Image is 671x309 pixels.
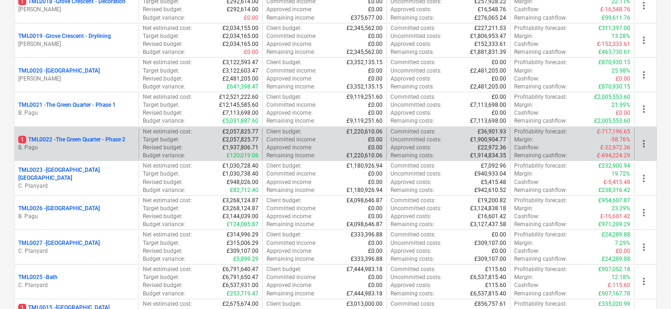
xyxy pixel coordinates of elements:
p: Remaining costs : [391,83,434,91]
p: £0.00 [492,75,506,83]
p: £2,034,165.00 [222,32,258,40]
p: Approved income : [266,75,312,83]
p: £333,396.88 [351,255,383,263]
div: TML0027 -[GEOGRAPHIC_DATA]C. Planyard [18,239,135,255]
p: £238,316.42 [598,186,630,194]
p: Target budget : [143,136,179,144]
p: Remaining cashflow : [514,152,567,160]
p: Client budget : [266,197,302,205]
p: 23.29% [612,205,630,213]
span: more_vert [638,69,649,81]
p: £0.00 [616,247,630,255]
p: Target budget : [143,101,179,109]
p: Committed income : [266,136,317,144]
p: Margin : [514,136,533,144]
p: £6,791,650.47 [222,273,258,281]
p: Client budget : [266,128,302,136]
p: Cashflow : [514,75,539,83]
p: £1,881,831.39 [470,48,506,56]
p: £333,396.88 [351,231,383,239]
p: £1,030,738.40 [222,170,258,178]
p: Budget variance : [143,83,185,91]
p: £0.00 [492,93,506,101]
p: Client budget : [266,265,302,273]
span: more_vert [638,207,649,218]
p: £7,113,698.00 [222,109,258,117]
p: Approved costs : [391,109,431,117]
p: Net estimated cost : [143,93,192,101]
p: £870,930.15 [598,59,630,66]
div: TML0023 -[GEOGRAPHIC_DATA] [GEOGRAPHIC_DATA]C. Planyard [18,166,135,190]
p: 25.98% [612,67,630,75]
p: £99,611.76 [602,14,630,22]
p: Profitability forecast : [514,24,567,32]
p: Net estimated cost : [143,197,192,205]
p: £2,345,562.00 [347,24,383,32]
p: £2,345,562.00 [347,48,383,56]
p: Remaining costs : [391,48,434,56]
p: £120,019.06 [227,152,258,160]
span: more_vert [638,173,649,184]
p: Remaining income : [266,221,315,228]
p: £0.00 [368,170,383,178]
p: Net estimated cost : [143,59,192,66]
p: Client budget : [266,231,302,239]
p: £1,937,806.71 [222,144,258,152]
p: Remaining cashflow : [514,48,567,56]
p: Remaining income : [266,255,315,263]
p: £2,481,205.00 [470,83,506,91]
p: -58.76% [610,136,630,144]
p: Remaining costs : [391,152,434,160]
div: 1TML0022 -The Green Quarter - Phase 2B. Pagu [18,136,135,152]
p: Approved costs : [391,75,431,83]
p: Cashflow : [514,6,539,14]
p: 19.72% [612,170,630,178]
p: [PERSON_NAME] [18,75,135,83]
p: £-694,224.29 [597,152,630,160]
p: Budget variance : [143,255,185,263]
p: £7,092.96 [481,162,506,170]
p: Committed costs : [391,93,435,101]
p: £0.00 [368,178,383,186]
p: Uncommitted costs : [391,67,442,75]
p: Remaining costs : [391,117,434,125]
p: £5,899.29 [233,255,258,263]
p: Profitability forecast : [514,265,567,273]
p: [PERSON_NAME] [18,40,135,48]
p: £311,397.00 [598,24,630,32]
p: Profitability forecast : [514,162,567,170]
p: £2,005,553.60 [594,117,630,125]
p: £0.00 [368,40,383,48]
p: Uncommitted costs : [391,170,442,178]
p: £907,052.18 [598,265,630,273]
p: Target budget : [143,205,179,213]
p: £24,289.88 [602,231,630,239]
p: Remaining cashflow : [514,83,567,91]
div: TML0026 -[GEOGRAPHIC_DATA]B. Pagu [18,205,135,221]
p: £-152,333.61 [597,40,630,48]
p: £0.00 [244,48,258,56]
div: TML0021 -The Green Quarter - Phase 1B. Pagu [18,101,135,117]
p: TML0026 - [GEOGRAPHIC_DATA] [18,205,100,213]
p: £276,065.24 [474,14,506,22]
p: £0.00 [368,144,383,152]
p: £3,127,437.58 [470,221,506,228]
p: £0.00 [368,109,383,117]
p: 13.28% [612,32,630,40]
p: TML0023 - [GEOGRAPHIC_DATA] [GEOGRAPHIC_DATA] [18,166,135,182]
p: Approved costs : [391,144,431,152]
p: £940,933.04 [474,170,506,178]
p: Profitability forecast : [514,93,567,101]
p: £309,107.00 [474,255,506,263]
p: £1,806,953.47 [470,32,506,40]
p: Remaining income : [266,152,315,160]
p: B. Pagu [18,213,135,221]
p: Cashflow : [514,109,539,117]
div: TML0019 -Grove Crescent - Drylining[PERSON_NAME] [18,32,135,48]
p: £115.60 [485,265,506,273]
p: £1,220,610.06 [347,128,383,136]
p: £3,352,135.15 [347,59,383,66]
p: £-16,548.76 [600,6,630,14]
p: Approved income : [266,144,312,152]
span: more_vert [638,138,649,149]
